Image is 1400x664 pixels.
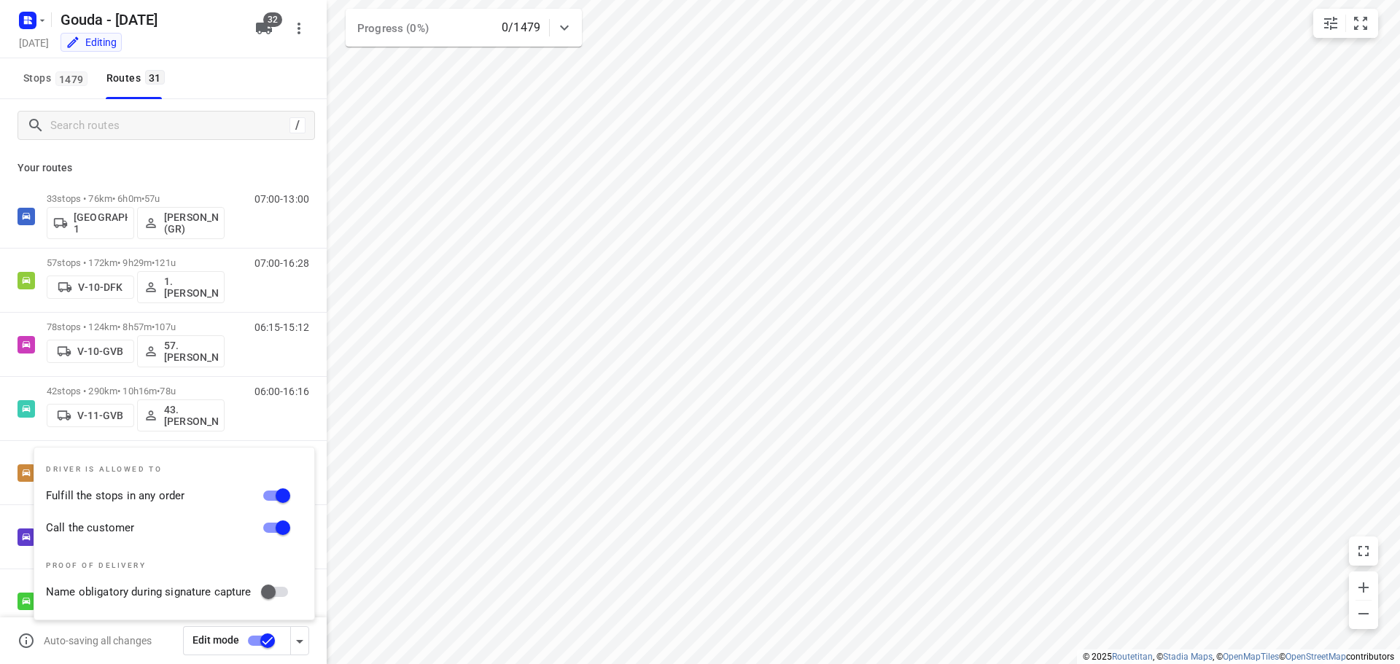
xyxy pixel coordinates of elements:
[357,22,429,35] span: Progress (0%)
[1163,652,1213,662] a: Stadia Maps
[284,14,314,43] button: More
[160,386,175,397] span: 78u
[249,14,279,43] button: 32
[1346,9,1375,38] button: Fit zoom
[23,69,92,87] span: Stops
[137,271,225,303] button: 1. [PERSON_NAME]
[157,386,160,397] span: •
[46,584,252,601] label: Name obligatory during signature capture
[254,193,309,205] p: 07:00-13:00
[141,193,144,204] span: •
[47,276,134,299] button: V-10-DFK
[106,69,169,87] div: Routes
[291,631,308,649] div: Driver app settings
[47,321,225,332] p: 78 stops • 124km • 8h57m
[46,465,297,474] p: Driver is allowed to
[1313,9,1378,38] div: small contained button group
[137,399,225,431] button: 43.[PERSON_NAME]
[1223,652,1279,662] a: OpenMapTiles
[77,410,123,421] p: V-11-GVB
[164,276,218,299] p: 1. [PERSON_NAME]
[66,35,117,50] div: You are currently in edit mode.
[1083,652,1394,662] li: © 2025 , © , © © contributors
[46,488,184,504] label: Fulfill the stops in any order
[1316,9,1345,38] button: Map settings
[254,321,309,333] p: 06:15-15:12
[502,19,540,36] p: 0/1479
[152,321,155,332] span: •
[47,257,225,268] p: 57 stops • 172km • 9h29m
[152,257,155,268] span: •
[46,520,134,536] label: Call the customer
[74,211,128,235] p: [GEOGRAPHIC_DATA] 1
[164,340,218,363] p: 57. [PERSON_NAME]
[155,257,176,268] span: 121u
[47,386,225,397] p: 42 stops • 290km • 10h16m
[78,281,122,293] p: V-10-DFK
[289,117,306,133] div: /
[13,34,55,51] h5: Project date
[44,635,152,647] p: Auto-saving all changes
[1286,652,1346,662] a: OpenStreetMap
[145,70,165,85] span: 31
[17,160,309,176] p: Your routes
[192,634,239,646] span: Edit mode
[254,386,309,397] p: 06:00-16:16
[50,114,289,137] input: Search routes
[47,207,134,239] button: [GEOGRAPHIC_DATA] 1
[137,335,225,367] button: 57. [PERSON_NAME]
[346,9,582,47] div: Progress (0%)0/1479
[46,561,297,570] p: Proof of delivery
[155,321,176,332] span: 107u
[164,404,218,427] p: 43.[PERSON_NAME]
[1112,652,1153,662] a: Routetitan
[137,207,225,239] button: [PERSON_NAME] (GR)
[77,345,123,357] p: V-10-GVB
[263,12,282,27] span: 32
[164,211,218,235] p: [PERSON_NAME] (GR)
[47,404,134,427] button: V-11-GVB
[47,193,225,204] p: 33 stops • 76km • 6h0m
[254,257,309,269] p: 07:00-16:28
[47,340,134,363] button: V-10-GVB
[55,71,87,86] span: 1479
[144,193,160,204] span: 57u
[55,8,244,31] h5: Rename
